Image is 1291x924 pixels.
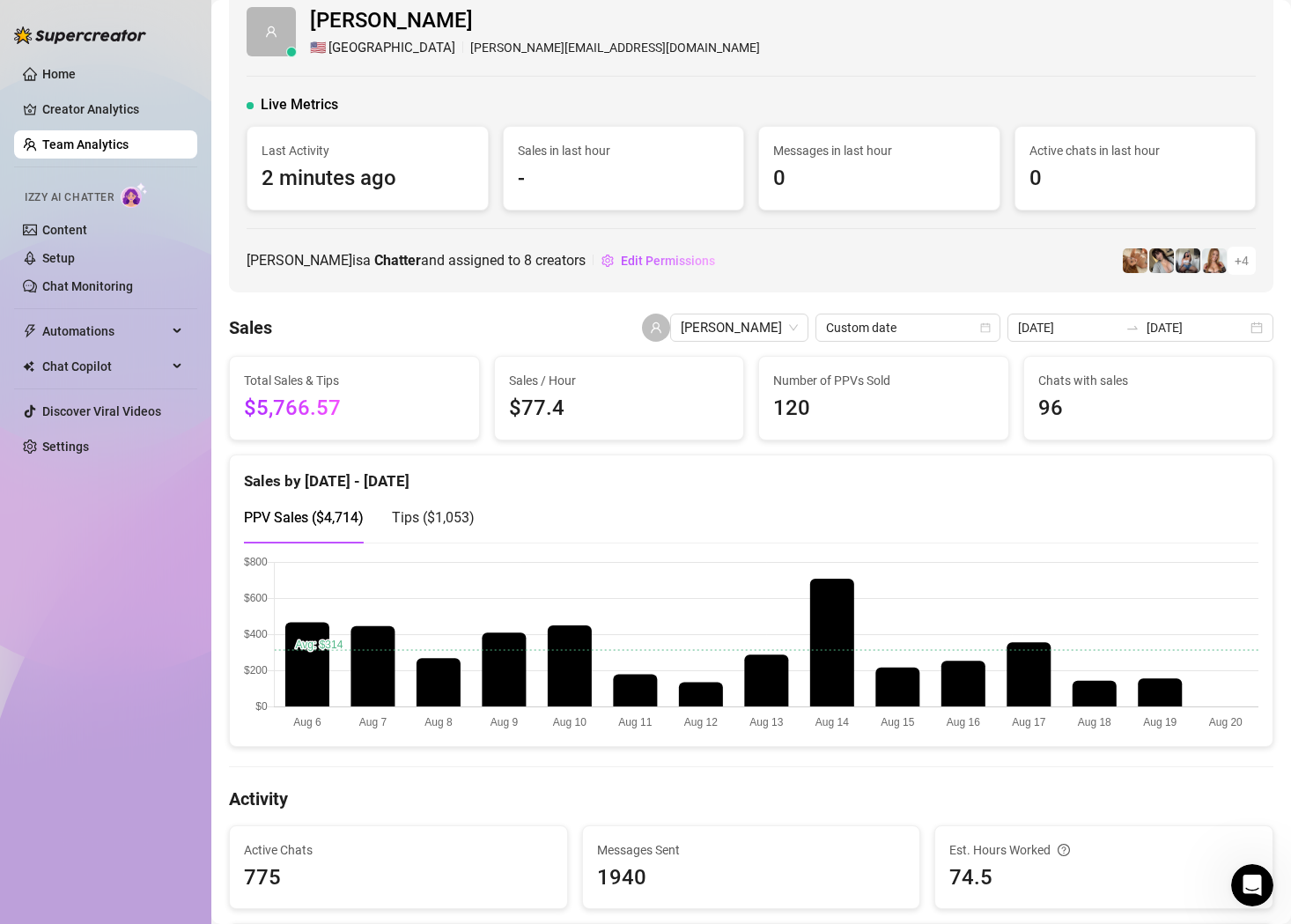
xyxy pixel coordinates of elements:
[597,861,906,895] span: 1940
[1125,321,1140,335] span: swap-right
[244,840,553,860] span: Active Chats
[18,151,37,165] span: For
[1176,248,1200,273] img: ANDREA
[949,840,1258,860] div: Est. Hours Worked
[42,251,75,265] a: Setup
[42,440,89,454] a: Settings
[681,314,798,341] span: Zack
[42,137,129,152] a: Team Analytics
[1231,864,1273,906] iframe: Intercom live chat
[1202,248,1227,273] img: Roux
[1147,318,1247,337] input: End date
[23,360,34,373] img: Chat Copilot
[1018,318,1118,337] input: Start date
[773,371,994,390] span: Number of PPVs Sold
[601,255,614,267] span: setting
[146,594,207,606] span: Messages
[18,439,277,490] span: will still have access to your OnlyFans account, you can restrict their visibility of
[244,861,553,895] span: 775
[650,322,662,334] span: user
[1125,321,1140,335] span: to
[143,534,194,548] span: chatters
[18,209,311,241] span: , and account managers all in one workspace
[45,304,90,318] span: chatter
[509,392,730,425] span: $77.4
[826,314,990,341] span: Custom date
[18,515,134,529] span: Fans Copilot (CRM)
[42,279,133,293] a: Chat Monitoring
[1149,248,1174,273] img: Raven
[773,162,985,196] span: 0
[309,7,341,39] div: Close
[176,209,227,223] span: chatters
[621,254,715,268] span: Edit Permissions
[374,252,421,269] b: Chatter
[121,182,148,208] img: AI Chatter
[392,509,475,526] span: Tips ( $1,053 )
[1029,141,1242,160] span: Active chats in last hour
[773,141,985,160] span: Messages in last hour
[25,189,114,206] span: Izzy AI Chatter
[524,252,532,269] span: 8
[18,362,198,376] span: ... AI Chat Copilot: That helps
[310,38,327,59] span: 🇺🇸
[244,455,1258,493] div: Sales by [DATE] - [DATE]
[154,8,202,38] h1: Help
[249,362,300,376] span: be more
[601,247,716,275] button: Edit Permissions
[277,594,309,606] span: Help
[18,439,52,453] span: While
[37,151,90,165] span: Chatters
[235,550,352,620] button: Help
[42,223,87,237] a: Content
[1029,162,1242,196] span: 0
[18,114,253,146] span: Accessing OnlyFans Accounts with the Supercreator Desktop App
[229,315,272,340] h4: Sales
[518,141,730,160] span: Sales in last hour
[42,67,76,81] a: Home
[18,267,81,281] span: Claim Tips
[262,141,474,160] span: Last Activity
[328,38,455,59] span: [GEOGRAPHIC_DATA]
[23,324,37,338] span: thunderbolt
[310,38,760,59] div: [PERSON_NAME][EMAIL_ADDRESS][DOMAIN_NAME]
[18,344,198,358] span: Start Here: Product Overview
[12,47,340,81] div: Search for help
[509,371,730,390] span: Sales / Hour
[1038,392,1259,425] span: 96
[14,26,146,44] img: logo-BBDzfeDw.svg
[41,594,77,606] span: Home
[90,304,173,318] span: performance!
[18,534,143,548] span: ... between different
[262,162,474,196] span: 2 minutes ago
[117,550,234,620] button: Messages
[52,439,103,453] span: chatters
[244,392,465,425] span: $5,766.57
[42,404,161,418] a: Discover Viral Videos
[261,94,338,115] span: Live Metrics
[247,249,586,271] span: [PERSON_NAME] is a and assigned to creators
[1038,371,1259,390] span: Chats with sales
[773,392,994,425] span: 120
[42,95,183,123] a: Creator Analytics
[310,4,760,38] span: [PERSON_NAME]
[42,352,167,381] span: Chat Copilot
[229,787,1273,811] h4: Activity
[18,190,251,204] span: Onboard your agency to Supercreator
[980,322,991,333] span: calendar
[198,362,249,376] span: chatters
[42,317,167,345] span: Automations
[518,162,730,196] span: -
[18,285,169,318] span: ... your tips and improve your
[18,209,176,223] span: ... your creators' account,
[265,26,277,38] span: user
[244,371,465,390] span: Total Sales & Tips
[1123,248,1147,273] img: Roux️‍
[244,509,364,526] span: PPV Sales ( $4,714 )
[949,861,1258,895] span: 74.5
[18,402,312,434] span: Setting Roles and Permissions with the Desktop App
[1235,251,1249,270] span: + 4
[1058,840,1070,860] span: question-circle
[597,840,906,860] span: Messages Sent
[314,57,328,71] div: Clear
